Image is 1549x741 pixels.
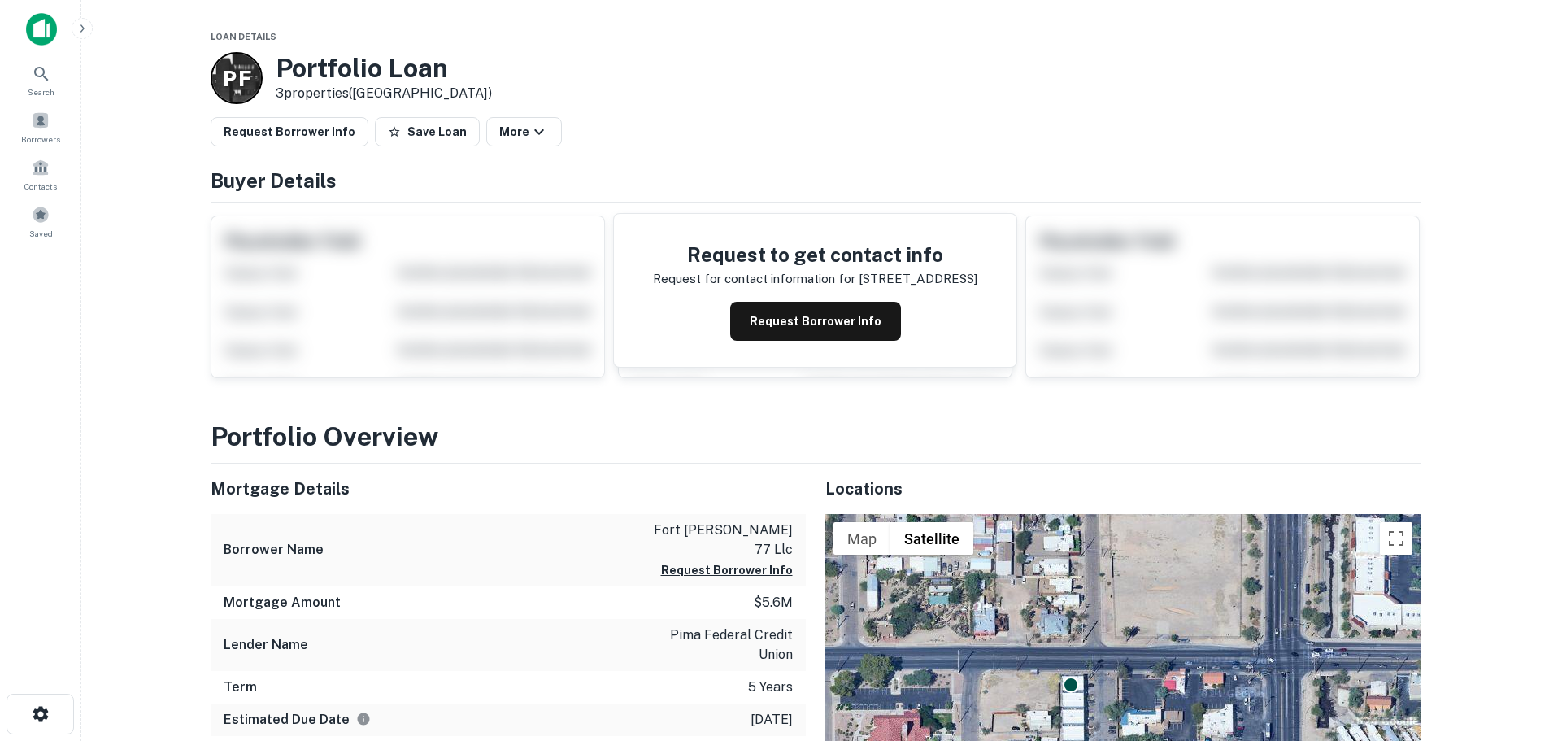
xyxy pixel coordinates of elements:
[224,635,308,655] h6: Lender Name
[653,269,855,289] p: Request for contact information for
[28,85,54,98] span: Search
[211,417,1421,456] h3: Portfolio Overview
[224,593,341,612] h6: Mortgage Amount
[5,105,76,149] a: Borrowers
[211,32,276,41] span: Loan Details
[833,522,890,555] button: Show street map
[1468,611,1549,689] iframe: Chat Widget
[224,678,257,697] h6: Term
[661,560,793,580] button: Request Borrower Info
[5,199,76,243] a: Saved
[5,58,76,102] a: Search
[825,477,1421,501] h5: Locations
[26,13,57,46] img: capitalize-icon.png
[5,152,76,196] a: Contacts
[890,522,973,555] button: Show satellite imagery
[24,180,57,193] span: Contacts
[211,117,368,146] button: Request Borrower Info
[276,84,492,103] p: 3 properties ([GEOGRAPHIC_DATA])
[859,269,977,289] p: [STREET_ADDRESS]
[211,477,806,501] h5: Mortgage Details
[211,166,1421,195] h4: Buyer Details
[224,710,371,730] h6: Estimated Due Date
[730,302,901,341] button: Request Borrower Info
[486,117,562,146] button: More
[21,133,60,146] span: Borrowers
[276,53,492,84] h3: Portfolio Loan
[29,227,53,240] span: Saved
[1380,522,1412,555] button: Toggle fullscreen view
[356,712,371,726] svg: Estimate is based on a standard schedule for this type of loan.
[646,625,793,665] p: pima federal credit union
[646,521,793,560] p: fort [PERSON_NAME] 77 llc
[224,540,324,560] h6: Borrower Name
[748,678,793,697] p: 5 years
[653,240,977,269] h4: Request to get contact info
[223,63,250,94] p: P F
[754,593,793,612] p: $5.6m
[375,117,480,146] button: Save Loan
[751,710,793,730] p: [DATE]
